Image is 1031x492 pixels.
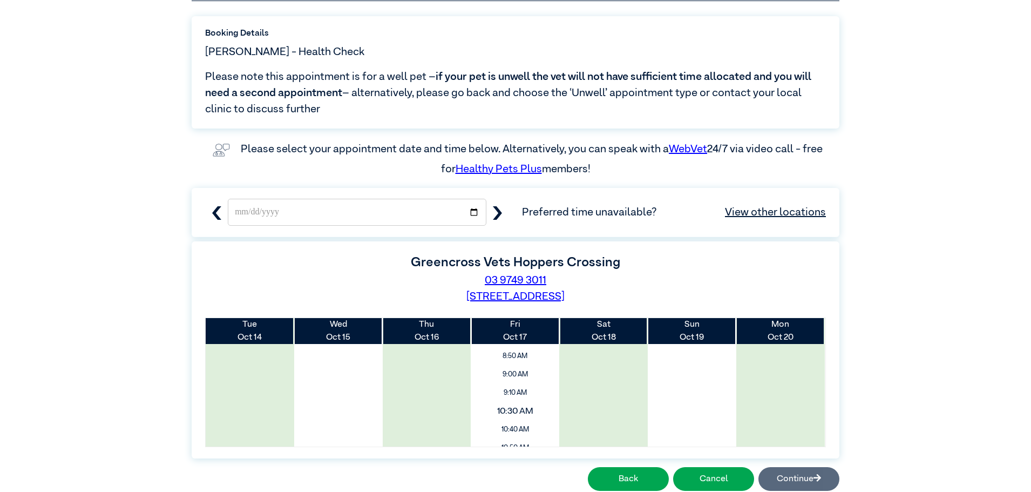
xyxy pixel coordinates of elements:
[205,71,811,98] span: if your pet is unwell the vet will not have sufficient time allocated and you will need a second ...
[205,44,364,60] span: [PERSON_NAME] - Health Check
[669,144,707,154] a: WebVet
[474,385,555,401] span: 9:10 AM
[241,144,825,174] label: Please select your appointment date and time below. Alternatively, you can speak with a 24/7 via ...
[725,204,826,220] a: View other locations
[648,318,736,344] th: Oct 19
[474,440,555,456] span: 10:50 AM
[206,318,294,344] th: Oct 14
[474,422,555,437] span: 10:40 AM
[474,348,555,364] span: 8:50 AM
[673,467,754,491] button: Cancel
[208,139,234,161] img: vet
[474,367,555,382] span: 9:00 AM
[205,27,826,40] label: Booking Details
[456,164,542,174] a: Healthy Pets Plus
[485,275,546,286] a: 03 9749 3011
[559,318,648,344] th: Oct 18
[736,318,825,344] th: Oct 20
[588,467,669,491] button: Back
[205,69,826,117] span: Please note this appointment is for a well pet – – alternatively, please go back and choose the ‘...
[522,204,826,220] span: Preferred time unavailable?
[383,318,471,344] th: Oct 16
[471,318,559,344] th: Oct 17
[294,318,383,344] th: Oct 15
[466,291,565,302] a: [STREET_ADDRESS]
[411,256,620,269] label: Greencross Vets Hoppers Crossing
[463,401,568,422] span: 10:30 AM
